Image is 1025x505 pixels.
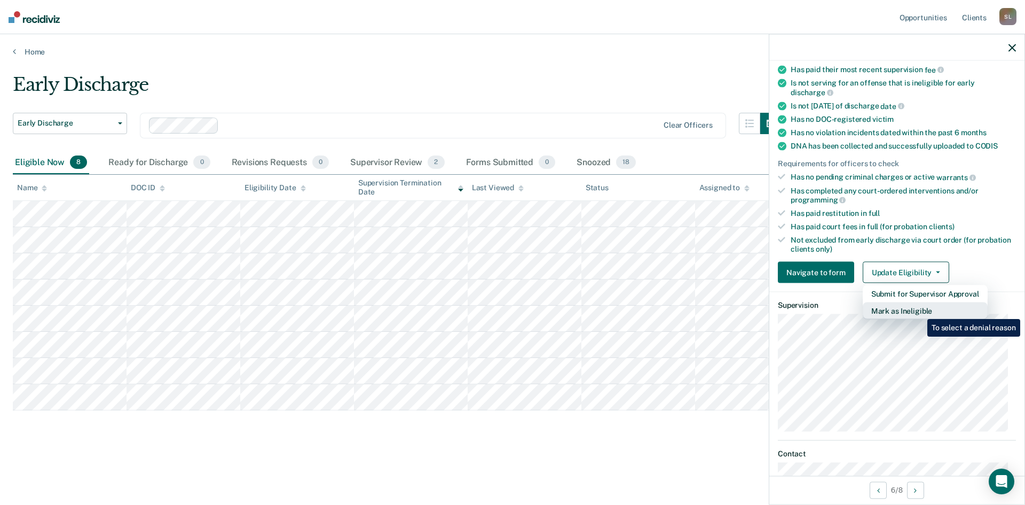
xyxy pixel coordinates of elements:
[925,65,944,74] span: fee
[961,128,987,137] span: months
[769,476,1024,504] div: 6 / 8
[312,156,329,169] span: 0
[616,156,636,169] span: 18
[778,262,854,283] button: Navigate to form
[929,222,955,231] span: clients)
[869,209,880,217] span: full
[472,183,524,192] div: Last Viewed
[13,151,89,175] div: Eligible Now
[428,156,444,169] span: 2
[791,128,1016,137] div: Has no violation incidents dated within the past 6
[574,151,638,175] div: Snoozed
[863,302,988,320] button: Mark as Ineligible
[13,74,782,104] div: Early Discharge
[106,151,212,175] div: Ready for Discharge
[870,481,887,499] button: Previous Opportunity
[778,449,1016,459] dt: Contact
[18,119,114,128] span: Early Discharge
[13,47,1012,57] a: Home
[131,183,165,192] div: DOC ID
[791,142,1016,151] div: DNA has been collected and successfully uploaded to
[791,115,1016,124] div: Has no DOC-registered
[907,481,924,499] button: Next Opportunity
[791,101,1016,111] div: Is not [DATE] of discharge
[863,285,988,302] button: Submit for Supervisor Approval
[17,183,47,192] div: Name
[989,469,1014,494] div: Open Intercom Messenger
[193,156,210,169] span: 0
[872,115,894,123] span: victim
[791,65,1016,74] div: Has paid their most recent supervision
[816,244,832,253] span: only)
[70,156,87,169] span: 8
[664,121,713,130] div: Clear officers
[778,159,1016,168] div: Requirements for officers to check
[464,151,558,175] div: Forms Submitted
[863,262,949,283] button: Update Eligibility
[358,178,463,197] div: Supervision Termination Date
[9,11,60,23] img: Recidiviz
[880,102,904,110] span: date
[791,196,846,204] span: programming
[791,186,1016,204] div: Has completed any court-ordered interventions and/or
[230,151,331,175] div: Revisions Requests
[791,173,1016,182] div: Has no pending criminal charges or active
[791,222,1016,231] div: Has paid court fees in full (for probation
[791,79,1016,97] div: Is not serving for an offense that is ineligible for early
[778,301,1016,310] dt: Supervision
[936,173,976,182] span: warrants
[778,262,858,283] a: Navigate to form
[539,156,555,169] span: 0
[348,151,447,175] div: Supervisor Review
[245,183,306,192] div: Eligibility Date
[699,183,750,192] div: Assigned to
[791,235,1016,253] div: Not excluded from early discharge via court order (for probation clients
[791,88,833,97] span: discharge
[586,183,609,192] div: Status
[791,209,1016,218] div: Has paid restitution in
[975,142,998,150] span: CODIS
[999,8,1016,25] div: S L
